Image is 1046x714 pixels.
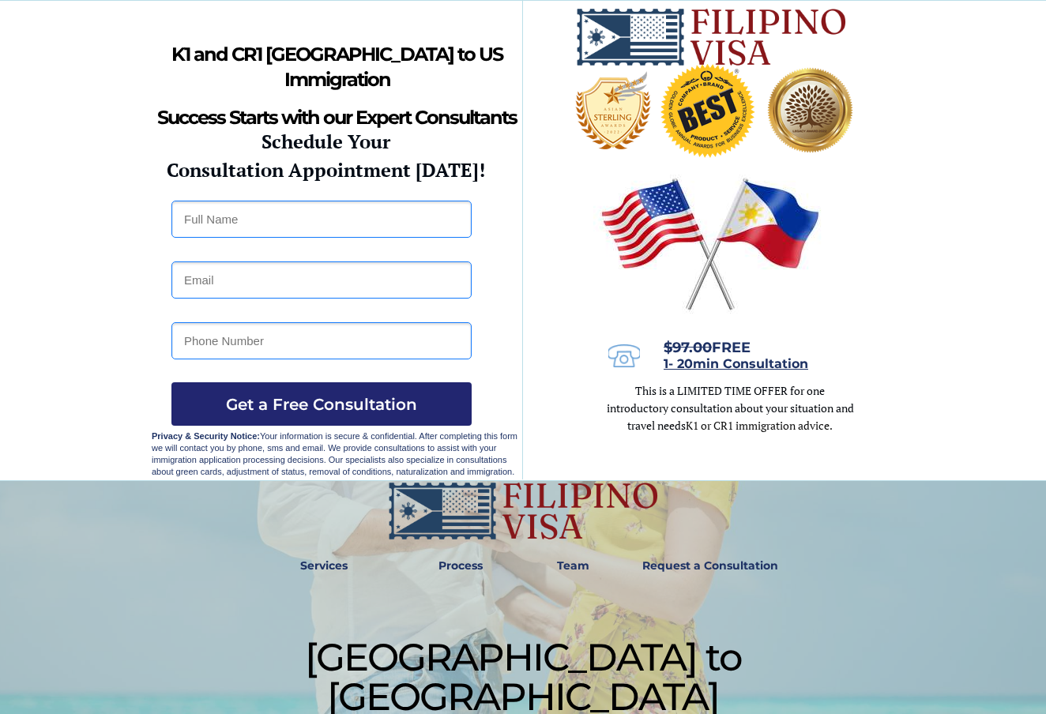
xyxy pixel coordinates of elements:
span: Get a Free Consultation [171,395,472,414]
strong: Services [300,558,348,573]
input: Email [171,261,472,299]
input: Phone Number [171,322,472,359]
span: FREE [664,339,751,356]
strong: Process [438,558,483,573]
strong: Consultation Appointment [DATE]! [167,157,485,182]
strong: Team [557,558,589,573]
span: 1- 20min Consultation [664,356,808,371]
span: K1 or CR1 immigration advice. [686,418,833,433]
strong: Success Starts with our Expert Consultants [157,106,517,129]
a: Services [289,548,358,584]
span: This is a LIMITED TIME OFFER for one introductory consultation about your situation and travel needs [607,383,854,433]
input: Full Name [171,201,472,238]
button: Get a Free Consultation [171,382,472,426]
span: Your information is secure & confidential. After completing this form we will contact you by phon... [152,431,517,476]
strong: Privacy & Security Notice: [152,431,260,441]
strong: Request a Consultation [642,558,778,573]
strong: Schedule Your [261,129,390,154]
a: Request a Consultation [635,548,785,584]
s: $97.00 [664,339,712,356]
a: Team [547,548,600,584]
a: 1- 20min Consultation [664,358,808,370]
a: Process [431,548,491,584]
strong: K1 and CR1 [GEOGRAPHIC_DATA] to US Immigration [171,43,502,91]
